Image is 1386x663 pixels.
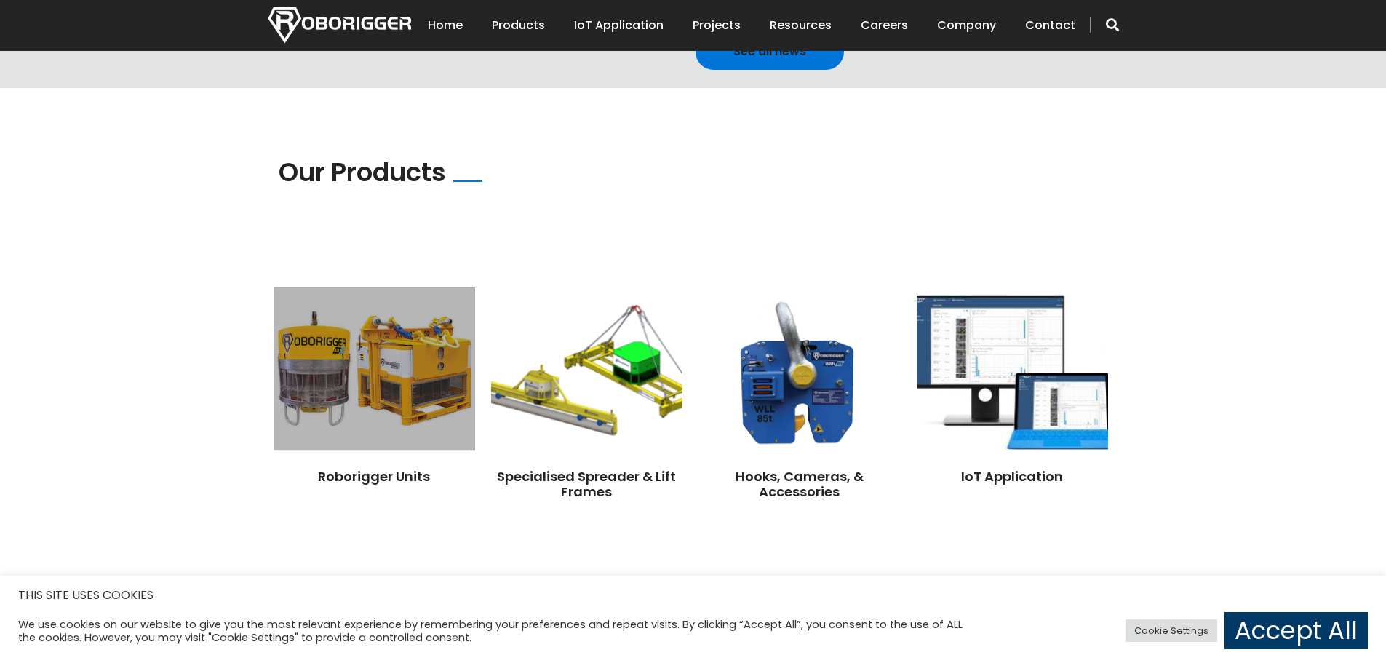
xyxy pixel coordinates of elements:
a: Hooks, Cameras, & Accessories [736,467,864,501]
a: See all news [696,33,844,70]
a: Careers [861,3,908,48]
a: Accept All [1224,612,1368,649]
a: Home [428,3,463,48]
a: Specialised Spreader & Lift Frames [497,467,676,501]
h5: THIS SITE USES COOKIES [18,586,1368,605]
a: Products [492,3,545,48]
a: IoT Application [961,467,1063,485]
a: Roborigger Units [318,467,430,485]
a: Cookie Settings [1126,619,1217,642]
a: Contact [1025,3,1075,48]
a: Projects [693,3,741,48]
a: Resources [770,3,832,48]
a: IoT Application [574,3,664,48]
h2: Our Products [279,157,446,188]
a: Company [937,3,996,48]
img: Nortech [268,7,411,43]
div: We use cookies on our website to give you the most relevant experience by remembering your prefer... [18,618,963,644]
